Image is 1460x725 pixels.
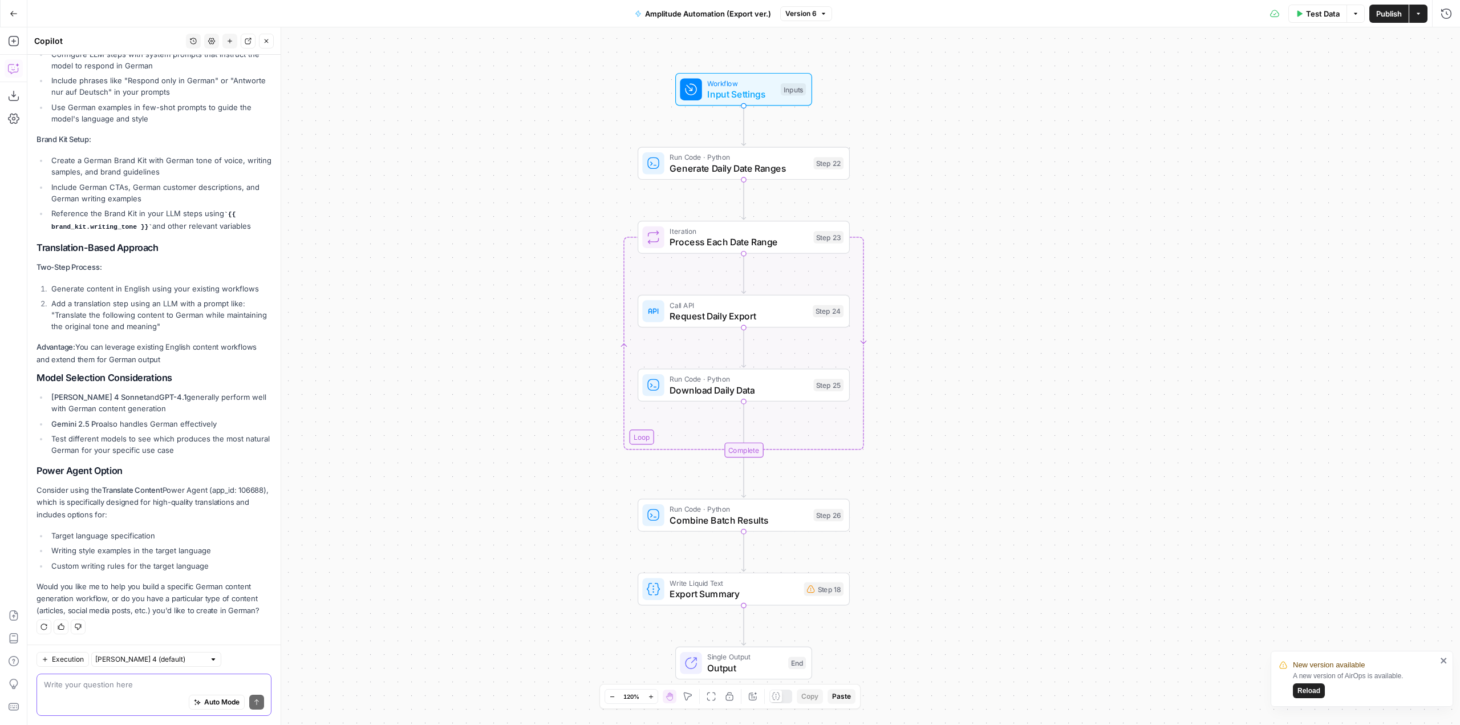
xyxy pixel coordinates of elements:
[741,606,745,646] g: Edge from step_18 to end
[707,87,775,101] span: Input Settings
[741,180,745,220] g: Edge from step_22 to step_23
[48,208,271,233] li: Reference the Brand Kit in your LLM steps using and other relevant variables
[813,509,843,521] div: Step 26
[52,654,84,665] span: Execution
[48,283,271,294] li: Generate content in English using your existing workflows
[781,83,806,96] div: Inputs
[638,499,850,532] div: Run Code · PythonCombine Batch ResultsStep 26
[204,697,240,707] span: Auto Mode
[670,587,798,601] span: Export Summary
[1306,8,1340,19] span: Test Data
[48,391,271,414] li: and generally perform well with German content generation
[638,573,850,606] div: Write Liquid TextExport SummaryStep 18
[51,392,146,402] strong: [PERSON_NAME] 4 Sonnet
[36,372,271,383] h2: Model Selection Considerations
[741,327,745,367] g: Edge from step_24 to step_25
[48,48,271,71] li: Configure LLM steps with system prompts that instruct the model to respond in German
[36,135,91,144] strong: Brand Kit Setup:
[670,161,808,175] span: Generate Daily Date Ranges
[48,530,271,541] li: Target language specification
[48,75,271,98] li: Include phrases like "Respond only in German" or "Antworte nur auf Deutsch" in your prompts
[670,513,808,527] span: Combine Batch Results
[1293,671,1437,698] div: A new version of AirOps is available.
[788,657,806,670] div: End
[741,106,745,146] g: Edge from start to step_22
[102,485,162,495] strong: Translate Content
[95,654,205,665] input: Claude Sonnet 4 (default)
[48,418,271,430] li: also handles German effectively
[48,560,271,572] li: Custom writing rules for the target language
[623,692,639,701] span: 120%
[804,582,844,596] div: Step 18
[670,309,807,323] span: Request Daily Export
[51,419,103,428] strong: Gemini 2.5 Pro
[1288,5,1347,23] button: Test Data
[724,443,763,457] div: Complete
[48,181,271,204] li: Include German CTAs, German customer descriptions, and German writing examples
[813,379,843,391] div: Step 25
[645,8,771,19] span: Amplitude Automation (Export ver.)
[741,457,745,497] g: Edge from step_23-iteration-end to step_26
[1293,659,1365,671] span: New version available
[48,433,271,456] li: Test different models to see which produces the most natural German for your specific use case
[189,695,245,710] button: Auto Mode
[1297,686,1320,696] span: Reload
[670,383,808,397] span: Download Daily Data
[628,5,778,23] button: Amplitude Automation (Export ver.)
[670,577,798,588] span: Write Liquid Text
[670,152,808,163] span: Run Code · Python
[36,342,75,351] strong: Advantage:
[707,651,782,662] span: Single Output
[670,374,808,384] span: Run Code · Python
[828,689,855,704] button: Paste
[801,691,818,702] span: Copy
[36,341,271,365] p: You can leverage existing English content workflows and extend them for German output
[832,691,851,702] span: Paste
[48,298,271,332] li: Add a translation step using an LLM with a prompt like: "Translate the following content to Germa...
[36,262,102,272] strong: Two-Step Process:
[48,545,271,556] li: Writing style examples in the target language
[36,242,271,253] h2: Translation-Based Approach
[780,6,832,21] button: Version 6
[36,581,271,617] p: Would you like me to help you build a specific German content generation workflow, or do you have...
[741,532,745,572] g: Edge from step_26 to step_18
[813,305,843,318] div: Step 24
[670,504,808,515] span: Run Code · Python
[36,465,271,476] h2: Power Agent Option
[1376,8,1402,19] span: Publish
[1293,683,1325,698] button: Reload
[48,102,271,124] li: Use German examples in few-shot prompts to guide the model's language and style
[785,9,817,19] span: Version 6
[638,443,850,457] div: Complete
[707,661,782,675] span: Output
[638,368,850,402] div: Run Code · PythonDownload Daily DataStep 25
[638,221,850,254] div: LoopIterationProcess Each Date RangeStep 23
[670,235,808,249] span: Process Each Date Range
[48,155,271,177] li: Create a German Brand Kit with German tone of voice, writing samples, and brand guidelines
[34,35,182,47] div: Copilot
[741,254,745,294] g: Edge from step_23 to step_24
[36,484,271,520] p: Consider using the Power Agent (app_id: 106688), which is specifically designed for high-quality ...
[638,295,850,328] div: Call APIRequest Daily ExportStep 24
[638,647,850,680] div: Single OutputOutputEnd
[638,147,850,180] div: Run Code · PythonGenerate Daily Date RangesStep 22
[1369,5,1409,23] button: Publish
[159,392,186,402] strong: GPT-4.1
[797,689,823,704] button: Copy
[1440,656,1448,665] button: close
[36,652,89,667] button: Execution
[638,73,850,106] div: WorkflowInput SettingsInputs
[670,299,807,310] span: Call API
[813,157,843,170] div: Step 22
[670,226,808,237] span: Iteration
[813,231,843,244] div: Step 23
[707,78,775,88] span: Workflow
